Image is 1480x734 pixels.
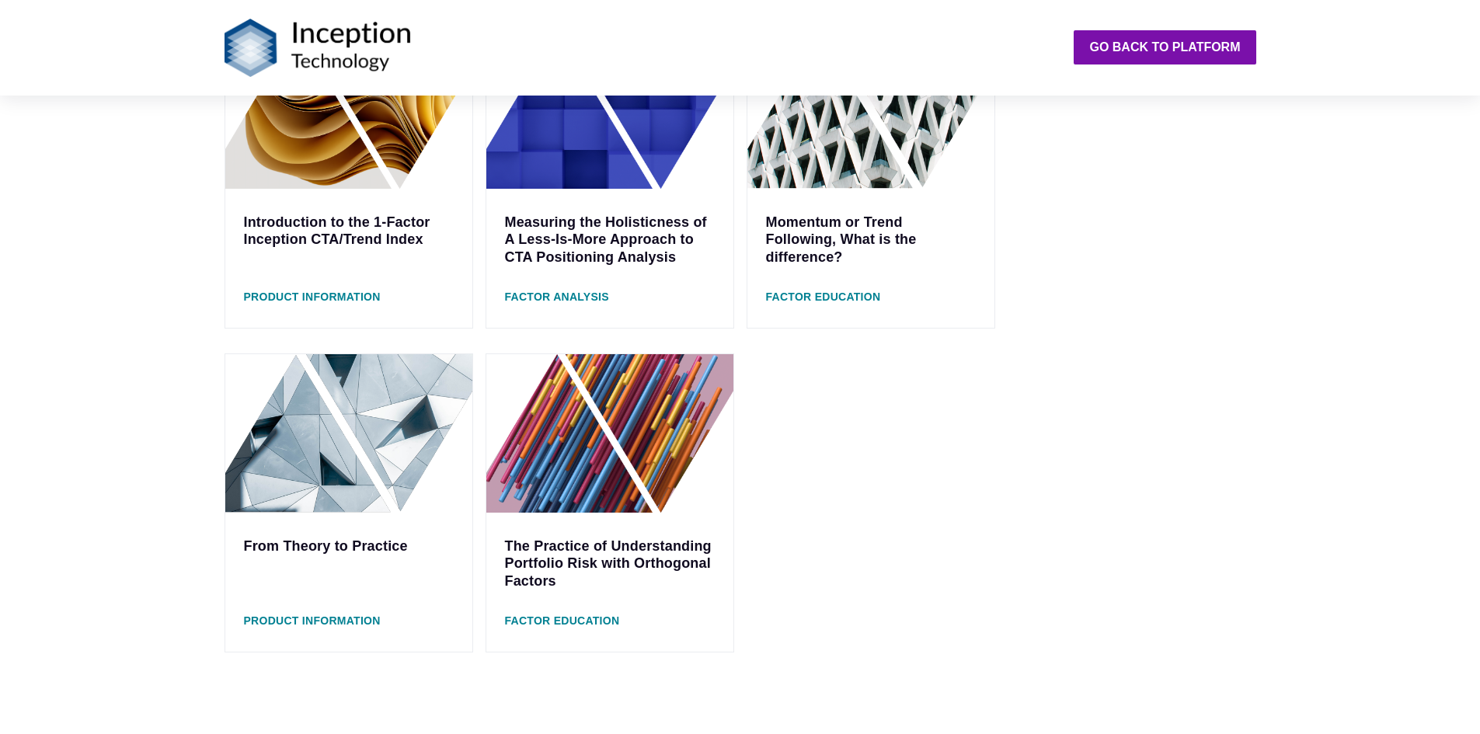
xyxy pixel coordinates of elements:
img: From Theory to Practice [225,354,472,513]
img: The Practice of Understanding Portfolio Risk with Orthogonal Factors [486,354,733,513]
img: Momentum and Trend Following [747,30,994,189]
img: Logo [225,19,411,77]
a: The Practice of Understanding Portfolio Risk with Orthogonal Factors [505,538,712,589]
span: Factor Education [505,614,620,627]
strong: Go back to platform [1089,40,1240,54]
a: Momentum or Trend Following, What is the difference? [766,214,917,265]
span: Factor Education [766,290,881,303]
span: Product Information [244,614,381,627]
img: Product Information [225,30,472,189]
a: Introduction to the 1-Factor Inception CTA/Trend Index [244,214,430,248]
span: Product Information [244,290,381,303]
img: Less Is More [486,30,733,189]
a: Go back to platform [1074,30,1255,64]
a: From Theory to Practice [244,538,408,554]
span: Factor Analysis [505,290,609,303]
a: Measuring the Holisticness of A Less-Is-More Approach to CTA Positioning Analysis [505,214,707,265]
